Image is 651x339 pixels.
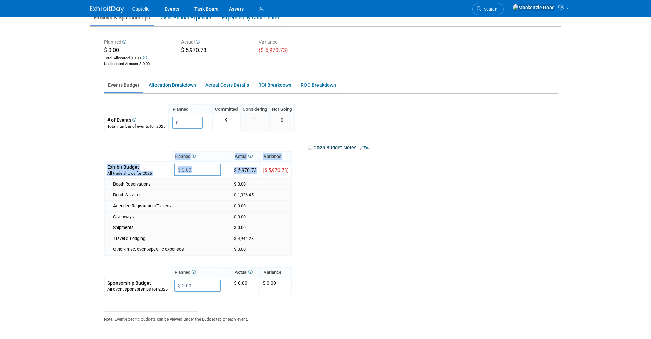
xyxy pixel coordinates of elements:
td: $ 4,944.28 [231,233,292,244]
th: Planned [169,104,213,114]
th: Variance [260,151,292,161]
span: ($ 5,970.73) [259,47,288,53]
div: Actual [181,39,248,46]
img: Mackenzie Hood [513,4,555,11]
td: $ 5,970.73 [231,161,260,179]
a: ROO Breakdown [297,79,340,92]
span: $ 0.00 [139,62,150,66]
td: 1 [240,114,270,132]
div: Shipments [113,225,228,231]
td: $ 0.00 [231,201,292,212]
div: All event sponsorships for 2025 [107,286,168,293]
a: Actual Costs Details [201,79,253,92]
div: Total Allocated: [104,54,171,61]
td: $ 0.00 [231,277,260,295]
td: $ 0.00 [231,212,292,222]
div: Booth Reservations [113,181,228,187]
th: Committed [213,104,240,114]
a: Search [472,3,504,15]
a: Expenses by Cost Center [218,11,283,25]
div: Total number of events for 2025 [107,124,166,130]
th: Planned [171,267,231,277]
div: Other/misc. event-specific expenses [113,246,228,253]
th: Not Going [270,104,295,114]
span: $ 0.00 [263,280,276,286]
th: Considering [240,104,270,114]
td: $ 0.00 [231,244,292,255]
td: 0 [270,114,295,132]
div: : [104,61,171,67]
span: Search [482,6,497,12]
td: $ 0.00 [231,179,292,190]
a: ROI Breakdown [254,79,295,92]
div: _______________________________________________________ [104,307,292,313]
span: ($ 5,970.73) [263,167,289,173]
th: Actual [231,151,260,161]
div: # of Events [107,117,166,123]
span: $ 0.00 [104,47,119,53]
th: Variance [260,267,292,277]
a: Exhibits & Sponsorships [90,11,154,25]
div: Exhibit Budget [107,164,168,171]
a: Edit [360,146,371,150]
span: Captello [132,6,150,12]
div: Giveaways [113,214,228,220]
div: Attendee Registration/Tickets [113,203,228,209]
a: Allocation Breakdown [145,79,200,92]
th: Actual [231,267,260,277]
div: Travel & Lodging [113,235,228,242]
td: $ 1,026.45 [231,190,292,201]
span: $ 0.00 [131,56,141,60]
a: Misc. Annual Expenses [155,11,216,25]
div: 2025 Budget Notes: [307,143,557,153]
div: Booth Services [113,192,228,198]
th: Planned [171,151,231,161]
div: Variance [259,39,326,46]
div: $ 5,970.73 [181,46,248,55]
img: ExhibitDay [90,6,124,13]
span: Unallocated Amount [104,62,138,66]
a: Events Budget [104,79,143,92]
td: 9 [213,114,240,132]
div: Sponsorship Budget [107,280,168,286]
td: $ 0.00 [231,222,292,233]
div: Planned [104,39,171,46]
div: All trade shows for 2025 [107,171,168,176]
